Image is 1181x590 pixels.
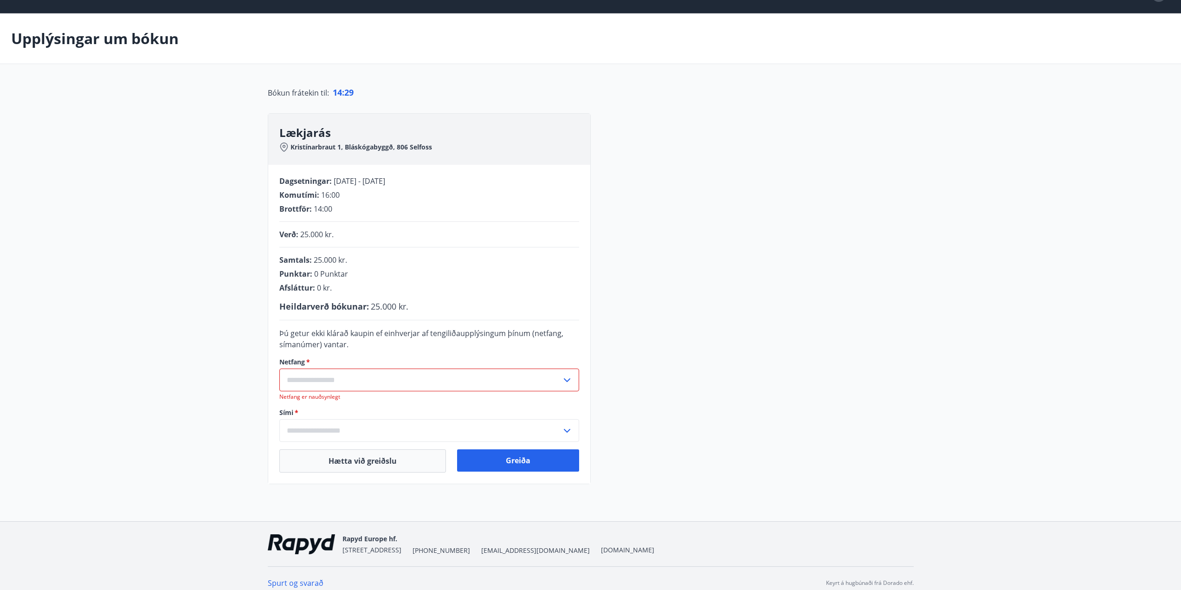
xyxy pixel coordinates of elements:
[371,301,408,312] span: 25.000 kr.
[334,176,385,186] span: [DATE] - [DATE]
[317,283,332,293] span: 0 kr.
[279,301,369,312] span: Heildarverð bókunar :
[457,449,579,472] button: Greiða
[314,255,347,265] span: 25.000 kr.
[279,449,446,473] button: Hætta við greiðslu
[279,269,312,279] span: Punktar :
[279,229,298,240] span: Verð :
[342,534,397,543] span: Rapyd Europe hf.
[300,229,334,240] span: 25.000 kr.
[279,357,579,367] label: Netfang
[290,143,432,152] span: Kristínarbraut 1, Bláskógabyggð, 806 Selfoss
[826,579,914,587] p: Keyrt á hugbúnaði frá Dorado ehf.
[279,283,315,293] span: Afsláttur :
[279,393,579,401] p: Netfang er nauðsynlegt
[314,204,332,214] span: 14:00
[279,255,312,265] span: Samtals :
[344,87,354,98] span: 29
[342,545,401,554] span: [STREET_ADDRESS]
[321,190,340,200] span: 16:00
[279,190,319,200] span: Komutími :
[413,546,470,555] span: [PHONE_NUMBER]
[279,408,579,417] label: Sími
[279,125,590,141] h3: Lækjarás
[279,176,332,186] span: Dagsetningar :
[481,546,590,555] span: [EMAIL_ADDRESS][DOMAIN_NAME]
[11,28,179,49] p: Upplýsingar um bókun
[268,534,335,554] img: ekj9gaOU4bjvQReEWNZ0zEMsCR0tgSDGv48UY51k.png
[601,545,654,554] a: [DOMAIN_NAME]
[268,578,323,588] a: Spurt og svarað
[268,87,329,98] span: Bókun frátekin til :
[333,87,344,98] span: 14 :
[279,328,563,350] span: Þú getur ekki klárað kaupin ef einhverjar af tengiliðaupplýsingum þínum (netfang, símanúmer) vantar.
[314,269,348,279] span: 0 Punktar
[279,204,312,214] span: Brottför :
